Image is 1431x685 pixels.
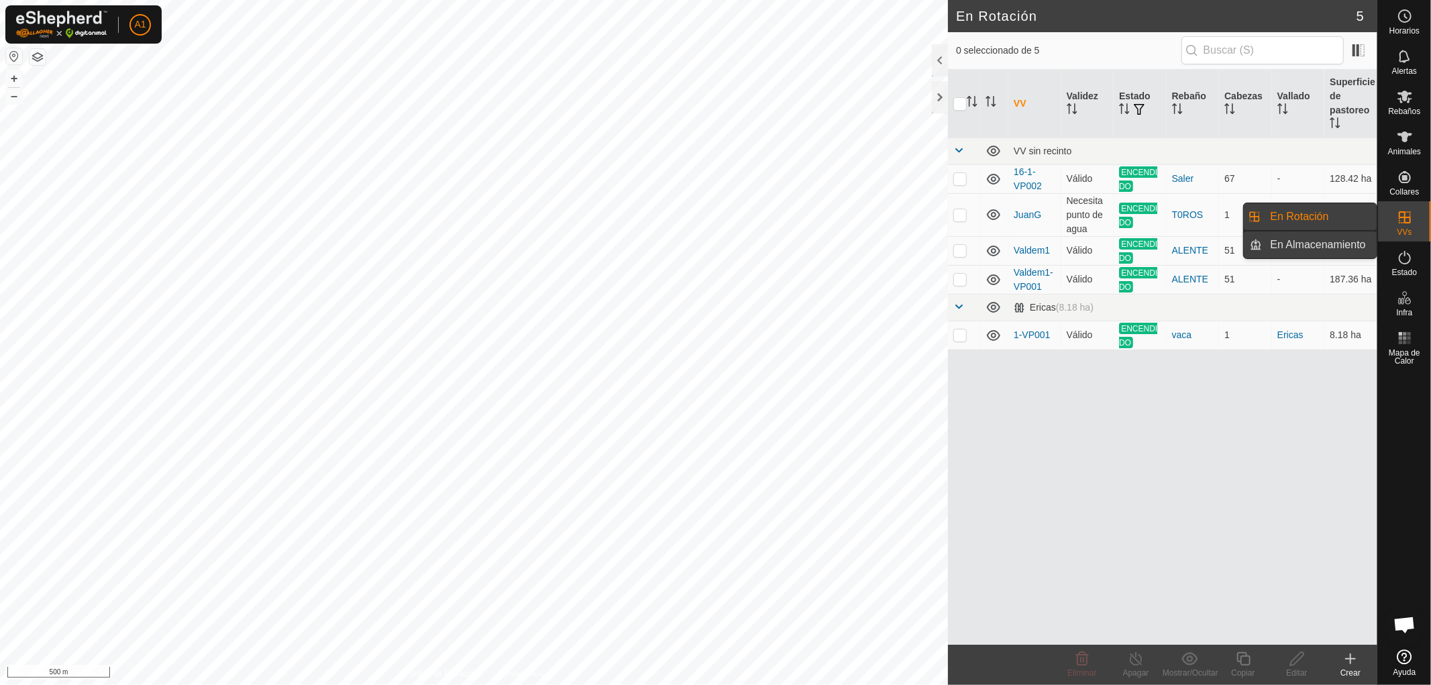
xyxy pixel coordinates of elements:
span: ENCENDIDO [1119,203,1157,228]
th: Vallado [1272,70,1325,138]
th: Cabezas [1219,70,1272,138]
td: Válido [1061,321,1114,350]
p-sorticon: Activar para ordenar [986,98,996,109]
a: Ericas [1277,329,1304,340]
p-sorticon: Activar para ordenar [1067,105,1077,116]
p-sorticon: Activar para ordenar [1119,105,1130,116]
th: Estado [1114,70,1167,138]
td: Válido [1061,236,1114,265]
th: Rebaño [1167,70,1220,138]
span: ENCENDIDO [1119,166,1157,192]
td: 1 [1219,193,1272,236]
div: T0ROS [1172,208,1214,222]
div: Ericas [1014,302,1094,313]
td: 51 [1219,236,1272,265]
td: 1 [1219,321,1272,350]
a: En Almacenamiento [1263,231,1377,258]
span: Ayuda [1393,668,1416,676]
div: Editar [1270,667,1324,679]
span: Estado [1392,268,1417,276]
div: Mostrar/Ocultar [1163,667,1216,679]
td: 2.89 ha [1324,193,1377,236]
div: Copiar [1216,667,1270,679]
a: 16-1-VP002 [1014,166,1042,191]
td: Válido [1061,164,1114,193]
div: Chat abierto [1385,604,1425,645]
li: En Almacenamiento [1244,231,1377,258]
div: Saler [1172,172,1214,186]
a: Valdem1-VP001 [1014,267,1053,292]
span: 5 [1357,6,1364,26]
th: Superficie de pastoreo [1324,70,1377,138]
td: Válido [1061,265,1114,294]
p-sorticon: Activar para ordenar [1330,119,1340,130]
a: Política de Privacidad [405,668,482,680]
p-sorticon: Activar para ordenar [1224,105,1235,116]
button: + [6,70,22,87]
span: Mapa de Calor [1381,349,1428,365]
a: Valdem1 [1014,245,1050,256]
span: Collares [1389,188,1419,196]
li: En Rotación [1244,203,1377,230]
td: - [1272,193,1325,236]
td: - [1272,164,1325,193]
span: Eliminar [1067,668,1096,678]
span: ENCENDIDO [1119,238,1157,264]
td: 67 [1219,164,1272,193]
div: ALENTE [1172,244,1214,258]
a: Contáctenos [498,668,543,680]
span: VVs [1397,228,1412,236]
th: Validez [1061,70,1114,138]
td: - [1272,265,1325,294]
div: ALENTE [1172,272,1214,286]
span: (8.18 ha) [1056,302,1094,313]
td: 128.42 ha [1324,164,1377,193]
a: 1-VP001 [1014,329,1050,340]
div: vaca [1172,328,1214,342]
th: VV [1008,70,1061,138]
button: – [6,88,22,104]
td: 8.18 ha [1324,321,1377,350]
span: Alertas [1392,67,1417,75]
div: VV sin recinto [1014,146,1372,156]
button: Capas del Mapa [30,49,46,65]
div: Crear [1324,667,1377,679]
a: En Rotación [1263,203,1377,230]
p-sorticon: Activar para ordenar [1277,105,1288,116]
img: Logo Gallagher [16,11,107,38]
span: En Rotación [1271,209,1329,225]
h2: En Rotación [956,8,1357,24]
span: Horarios [1389,27,1420,35]
div: Apagar [1109,667,1163,679]
td: 51 [1219,265,1272,294]
td: 187.36 ha [1324,265,1377,294]
a: JuanG [1014,209,1041,220]
a: Ayuda [1378,644,1431,682]
button: Restablecer Mapa [6,48,22,64]
span: Rebaños [1388,107,1420,115]
span: 0 seleccionado de 5 [956,44,1181,58]
span: A1 [134,17,146,32]
span: Infra [1396,309,1412,317]
td: Necesita punto de agua [1061,193,1114,236]
p-sorticon: Activar para ordenar [967,98,977,109]
p-sorticon: Activar para ordenar [1172,105,1183,116]
span: ENCENDIDO [1119,267,1157,293]
input: Buscar (S) [1181,36,1344,64]
span: En Almacenamiento [1271,237,1366,253]
span: Animales [1388,148,1421,156]
span: ENCENDIDO [1119,323,1157,348]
